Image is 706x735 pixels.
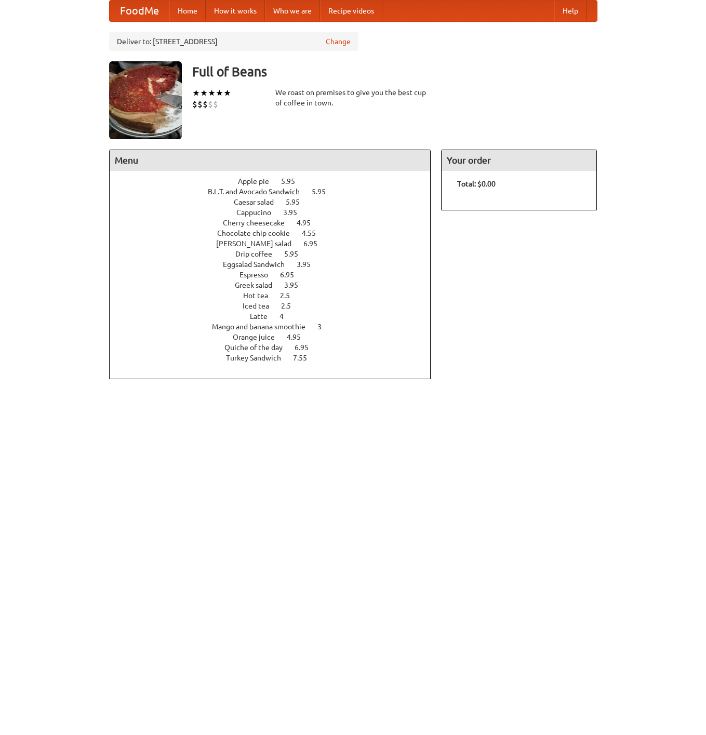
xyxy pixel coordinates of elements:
a: Eggsalad Sandwich 3.95 [223,260,330,269]
span: Chocolate chip cookie [217,229,300,237]
a: How it works [206,1,265,21]
a: B.L.T. and Avocado Sandwich 5.95 [208,188,345,196]
a: Quiche of the day 6.95 [224,343,328,352]
a: Change [326,36,351,47]
li: ★ [192,87,200,99]
span: 2.5 [281,302,301,310]
a: Help [554,1,587,21]
span: 4.95 [297,219,321,227]
a: Cherry cheesecake 4.95 [223,219,330,227]
span: 3 [317,323,332,331]
span: 6.95 [280,271,304,279]
span: 4.95 [287,333,311,341]
span: Cherry cheesecake [223,219,295,227]
a: Orange juice 4.95 [233,333,320,341]
a: Turkey Sandwich 7.55 [226,354,326,362]
a: Greek salad 3.95 [235,281,317,289]
a: Home [169,1,206,21]
span: B.L.T. and Avocado Sandwich [208,188,310,196]
a: Iced tea 2.5 [243,302,310,310]
span: 7.55 [293,354,317,362]
a: FoodMe [110,1,169,21]
span: Apple pie [238,177,279,185]
li: $ [213,99,218,110]
a: Who we are [265,1,320,21]
a: Chocolate chip cookie 4.55 [217,229,335,237]
img: angular.jpg [109,61,182,139]
span: Drip coffee [235,250,283,258]
span: Orange juice [233,333,285,341]
span: 3.95 [284,281,309,289]
li: $ [203,99,208,110]
span: Espresso [239,271,278,279]
span: [PERSON_NAME] salad [216,239,302,248]
h4: Your order [442,150,596,171]
a: Cappucino 3.95 [236,208,316,217]
a: Caesar salad 5.95 [234,198,319,206]
span: Hot tea [243,291,278,300]
span: 6.95 [303,239,328,248]
span: Iced tea [243,302,279,310]
span: 5.95 [284,250,309,258]
span: Latte [250,312,278,320]
a: Latte 4 [250,312,303,320]
li: ★ [216,87,223,99]
span: Cappucino [236,208,282,217]
span: 3.95 [283,208,308,217]
span: Quiche of the day [224,343,293,352]
div: Deliver to: [STREET_ADDRESS] [109,32,358,51]
span: 5.95 [281,177,305,185]
li: $ [192,99,197,110]
a: Apple pie 5.95 [238,177,314,185]
span: 5.95 [286,198,310,206]
a: Espresso 6.95 [239,271,313,279]
h3: Full of Beans [192,61,597,82]
a: [PERSON_NAME] salad 6.95 [216,239,337,248]
a: Mango and banana smoothie 3 [212,323,341,331]
span: Greek salad [235,281,283,289]
span: Turkey Sandwich [226,354,291,362]
span: 6.95 [295,343,319,352]
span: Eggsalad Sandwich [223,260,295,269]
li: ★ [208,87,216,99]
div: We roast on premises to give you the best cup of coffee in town. [275,87,431,108]
li: ★ [223,87,231,99]
h4: Menu [110,150,431,171]
a: Hot tea 2.5 [243,291,309,300]
span: 4 [279,312,294,320]
b: Total: $0.00 [457,180,496,188]
a: Recipe videos [320,1,382,21]
span: 5.95 [312,188,336,196]
a: Drip coffee 5.95 [235,250,317,258]
span: 2.5 [280,291,300,300]
span: 4.55 [302,229,326,237]
span: 3.95 [297,260,321,269]
span: Caesar salad [234,198,284,206]
li: $ [197,99,203,110]
span: Mango and banana smoothie [212,323,316,331]
li: $ [208,99,213,110]
li: ★ [200,87,208,99]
